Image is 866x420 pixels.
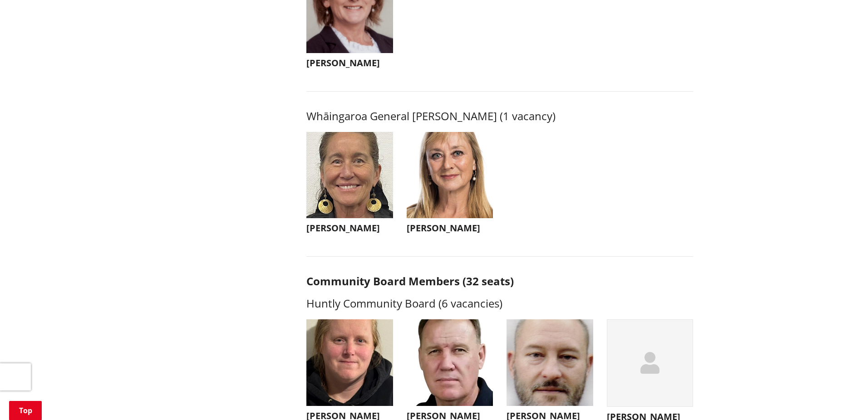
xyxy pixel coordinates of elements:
[306,319,393,406] img: WO-B-HU__TENGU_J__iRvEY
[407,319,493,406] img: WO-B-HU__AMOS_P__GSZMW
[9,401,42,420] a: Top
[507,319,593,406] img: WO-B-HU__PARKER_J__3h2oK
[306,223,393,234] h3: [PERSON_NAME]
[306,273,514,288] strong: Community Board Members (32 seats)
[407,223,493,234] h3: [PERSON_NAME]
[824,382,857,415] iframe: Messenger Launcher
[306,132,393,239] button: [PERSON_NAME]
[306,297,693,310] h3: Huntly Community Board (6 vacancies)
[306,58,393,68] h3: [PERSON_NAME]
[306,132,393,219] img: WO-W-WH__THOMSON_L__QGsNW
[306,110,693,123] h3: Whāingaroa General [PERSON_NAME] (1 vacancy)
[407,132,493,219] img: WO-W-WH__LABOYRIE_N__XTjB5
[407,132,493,239] button: [PERSON_NAME]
